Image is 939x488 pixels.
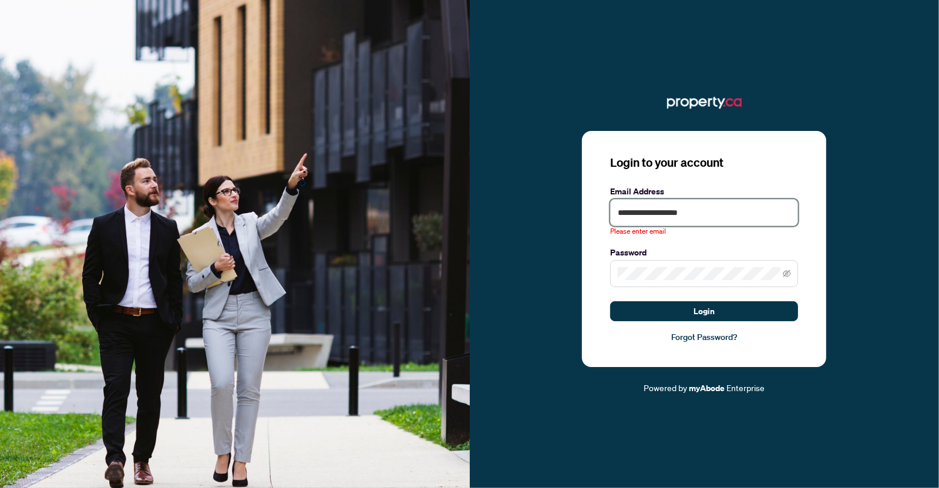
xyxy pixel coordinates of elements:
[610,301,798,321] button: Login
[689,382,725,395] a: myAbode
[610,185,798,198] label: Email Address
[694,302,715,321] span: Login
[610,246,798,259] label: Password
[644,382,687,393] span: Powered by
[783,270,791,278] span: eye-invisible
[667,93,742,112] img: ma-logo
[726,382,765,393] span: Enterprise
[610,331,798,344] a: Forgot Password?
[610,226,666,237] span: Please enter email
[610,154,798,171] h3: Login to your account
